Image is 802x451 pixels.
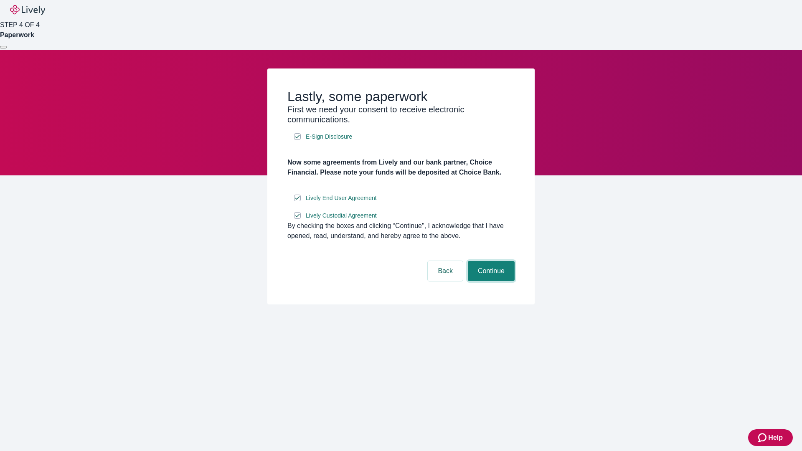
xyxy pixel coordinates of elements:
a: e-sign disclosure document [304,210,378,221]
img: Lively [10,5,45,15]
span: Lively Custodial Agreement [306,211,377,220]
span: E-Sign Disclosure [306,132,352,141]
span: Help [768,433,783,443]
svg: Zendesk support icon [758,433,768,443]
button: Zendesk support iconHelp [748,429,793,446]
a: e-sign disclosure document [304,193,378,203]
h2: Lastly, some paperwork [287,89,515,104]
button: Continue [468,261,515,281]
button: Back [428,261,463,281]
h4: Now some agreements from Lively and our bank partner, Choice Financial. Please note your funds wi... [287,157,515,177]
span: Lively End User Agreement [306,194,377,203]
a: e-sign disclosure document [304,132,354,142]
h3: First we need your consent to receive electronic communications. [287,104,515,124]
div: By checking the boxes and clicking “Continue", I acknowledge that I have opened, read, understand... [287,221,515,241]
